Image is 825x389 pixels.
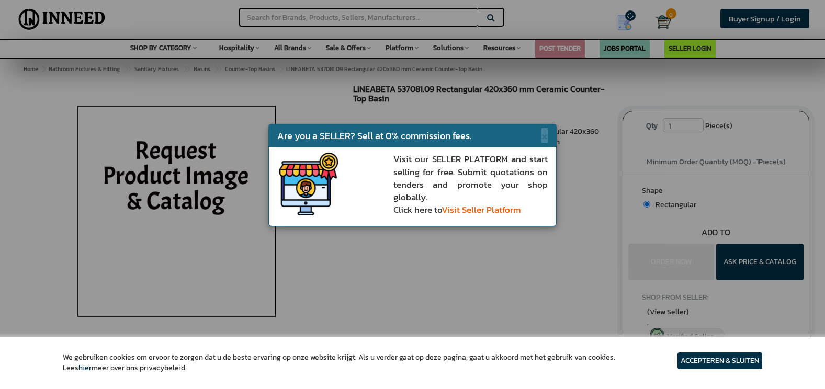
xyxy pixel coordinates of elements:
[78,362,92,373] a: hier
[277,131,548,141] h4: Are you a SELLER? Sell at 0% commission fees.
[393,152,548,216] font: Visit our SELLER PLATFORM and start selling for free. Submit quotations on tenders and promote yo...
[677,352,762,369] article: ACCEPTEREN & SLUITEN
[541,128,548,143] span: ×
[63,352,615,373] article: We gebruiken cookies om ervoor te zorgen dat u de beste ervaring op onze website krijgt. Als u ve...
[277,153,340,215] img: inneed-seller-icon.png
[442,203,521,216] a: Visit Seller Platform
